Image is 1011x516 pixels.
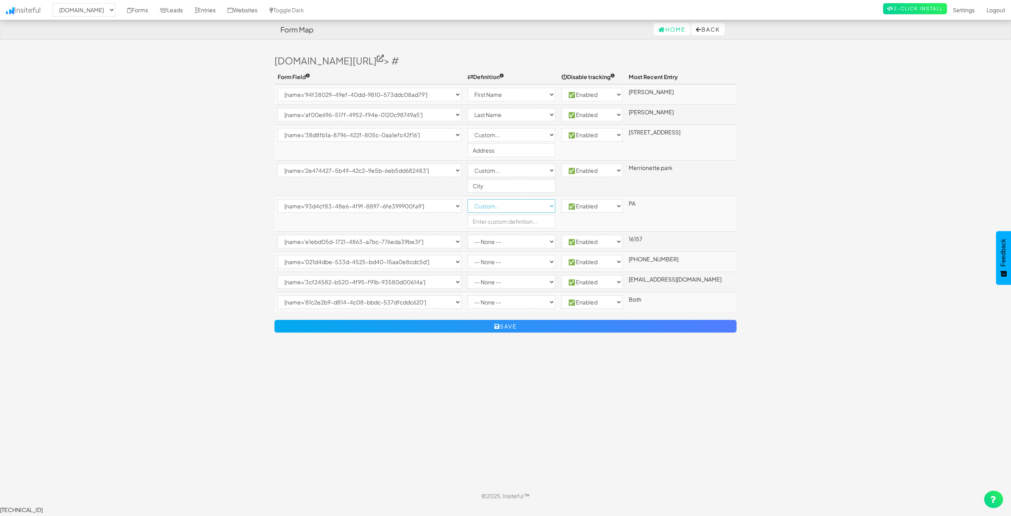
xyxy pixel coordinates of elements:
[562,73,615,80] span: Disable tracking
[1000,239,1007,267] span: Feedback
[274,55,384,66] a: [DOMAIN_NAME][URL]
[654,23,690,36] a: Home
[626,70,737,84] th: Most Recent Entry
[468,179,556,193] input: Enter custom definition...
[691,23,725,36] button: Back
[883,3,947,14] a: 2-Click Install
[626,292,737,312] td: Both
[468,144,556,157] input: Enter custom definition...
[626,125,737,161] td: [STREET_ADDRESS]
[626,105,737,125] td: [PERSON_NAME]
[468,73,504,80] span: Definition
[468,215,556,228] input: Enter custom definition...
[626,232,737,252] td: 16157
[626,252,737,272] td: [PHONE_NUMBER]
[626,196,737,232] td: PA
[280,26,314,34] h4: Form Map
[274,55,737,66] h3: > #
[626,84,737,105] td: [PERSON_NAME]
[274,320,737,333] button: Save
[6,7,14,14] img: icon.png
[626,161,737,196] td: Merrionette park
[626,272,737,292] td: [EMAIL_ADDRESS][DOMAIN_NAME]
[996,231,1011,285] button: Feedback - Show survey
[278,73,310,80] span: Form Field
